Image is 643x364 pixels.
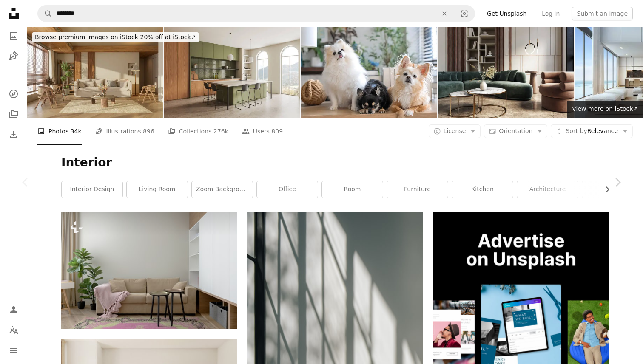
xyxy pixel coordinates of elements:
a: Log in [537,7,565,20]
a: zoom background [192,181,253,198]
span: 20% off at iStock ↗ [35,34,196,40]
a: Download History [5,126,22,143]
span: Browse premium images on iStock | [35,34,140,40]
span: Relevance [566,127,618,135]
span: 276k [213,127,228,136]
a: white and black window curtain [247,339,423,347]
a: Browse premium images on iStock|20% off at iStock↗ [27,27,204,48]
span: License [444,127,466,134]
img: Green home kitchen interior with bar counter and panoramic window [164,27,300,118]
img: a living room filled with furniture and a pink rug [61,212,237,329]
a: View more on iStock↗ [567,101,643,118]
a: Next [592,141,643,223]
button: Clear [435,6,454,22]
button: Submit an image [572,7,633,20]
a: Illustrations 896 [95,118,154,145]
a: Photos [5,27,22,44]
span: 896 [143,127,154,136]
a: home [582,181,643,198]
a: room [322,181,383,198]
a: Explore [5,85,22,102]
span: Sort by [566,127,587,134]
a: Collections [5,106,22,123]
button: Orientation [484,124,547,138]
a: Log in / Sign up [5,301,22,318]
span: View more on iStock ↗ [572,105,638,112]
form: Find visuals sitewide [37,5,475,22]
a: architecture [517,181,578,198]
button: Language [5,322,22,339]
img: three dog chihuahua and pomeranian pet laptop sit on table portrait group shot in living room [301,27,437,118]
a: kitchen [452,181,513,198]
a: furniture [387,181,448,198]
button: Visual search [454,6,475,22]
button: Search Unsplash [38,6,52,22]
h1: Interior [61,155,609,170]
a: Get Unsplash+ [482,7,537,20]
a: living room [127,181,188,198]
span: 809 [271,127,283,136]
button: Menu [5,342,22,359]
a: Illustrations [5,48,22,65]
a: office [257,181,318,198]
a: Users 809 [242,118,283,145]
a: interior design [62,181,122,198]
a: a living room filled with furniture and a pink rug [61,266,237,274]
button: Sort byRelevance [551,124,633,138]
button: License [429,124,481,138]
a: Collections 276k [168,118,228,145]
img: Modern elegant living room - interior design - 3d render [438,27,574,118]
img: Wabi Sabi Style Living Room With Sofa, Wicker Chairs, Coffee Table, Potted Plant And Parquet Floor [27,27,163,118]
span: Orientation [499,127,532,134]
